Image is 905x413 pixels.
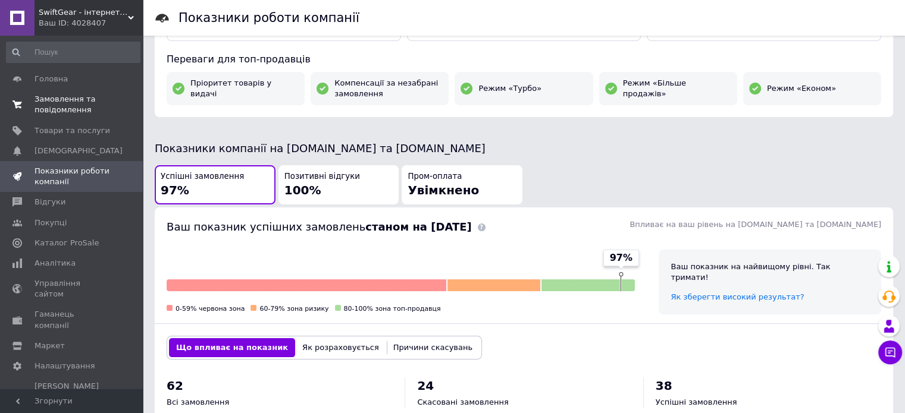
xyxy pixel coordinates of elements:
[334,78,443,99] span: Компенсації за незабрані замовлення
[167,220,472,233] span: Ваш показник успішних замовлень
[35,166,110,187] span: Показники роботи компанії
[408,183,479,197] span: Увімкнено
[35,74,68,84] span: Головна
[169,338,295,357] button: Що впливає на показник
[630,220,881,229] span: Впливає на ваш рівень на [DOMAIN_NAME] та [DOMAIN_NAME]
[39,18,143,29] div: Ваш ID: 4028407
[656,379,672,393] span: 38
[417,379,434,393] span: 24
[344,305,441,313] span: 80-100% зона топ-продавця
[161,171,244,182] span: Успішні замовлення
[35,238,99,248] span: Каталог ProSale
[167,379,183,393] span: 62
[671,261,869,283] div: Ваш показник на найвищому рівні. Так тримати!
[295,338,386,357] button: Як розраховується
[179,11,359,25] h1: Показники роботи компанії
[623,78,731,99] span: Режим «Більше продажів»
[671,292,804,301] a: Як зберегти високий результат?
[35,309,110,330] span: Гаманець компанії
[278,165,399,205] button: Позитивні відгуки100%
[878,341,902,364] button: Чат з покупцем
[155,142,486,155] span: Показники компанії на [DOMAIN_NAME] та [DOMAIN_NAME]
[35,278,110,299] span: Управління сайтом
[478,83,541,94] span: Режим «Турбо»
[167,53,311,65] span: Переваги для топ-продавців
[35,217,67,228] span: Покупці
[35,258,76,269] span: Аналітика
[190,78,299,99] span: Пріоритет товарів у видачі
[35,94,110,115] span: Замовлення та повідомлення
[386,338,480,357] button: Причини скасувань
[35,197,65,207] span: Відгуки
[161,183,189,197] span: 97%
[417,398,508,406] span: Скасовані замовлення
[767,83,836,94] span: Режим «Економ»
[167,398,229,406] span: Всі замовлення
[610,251,632,264] span: 97%
[35,341,65,351] span: Маркет
[259,305,328,313] span: 60-79% зона ризику
[176,305,245,313] span: 0-59% червона зона
[39,7,128,18] span: SwiftGear - інтернет-магазин
[365,220,471,233] b: станом на [DATE]
[35,361,95,371] span: Налаштування
[35,146,123,156] span: [DEMOGRAPHIC_DATA]
[6,42,140,63] input: Пошук
[284,171,360,182] span: Позитивні відгуки
[35,125,110,136] span: Товари та послуги
[656,398,737,406] span: Успішні замовлення
[155,165,275,205] button: Успішні замовлення97%
[402,165,522,205] button: Пром-оплатаУвімкнено
[408,171,462,182] span: Пром-оплата
[284,183,321,197] span: 100%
